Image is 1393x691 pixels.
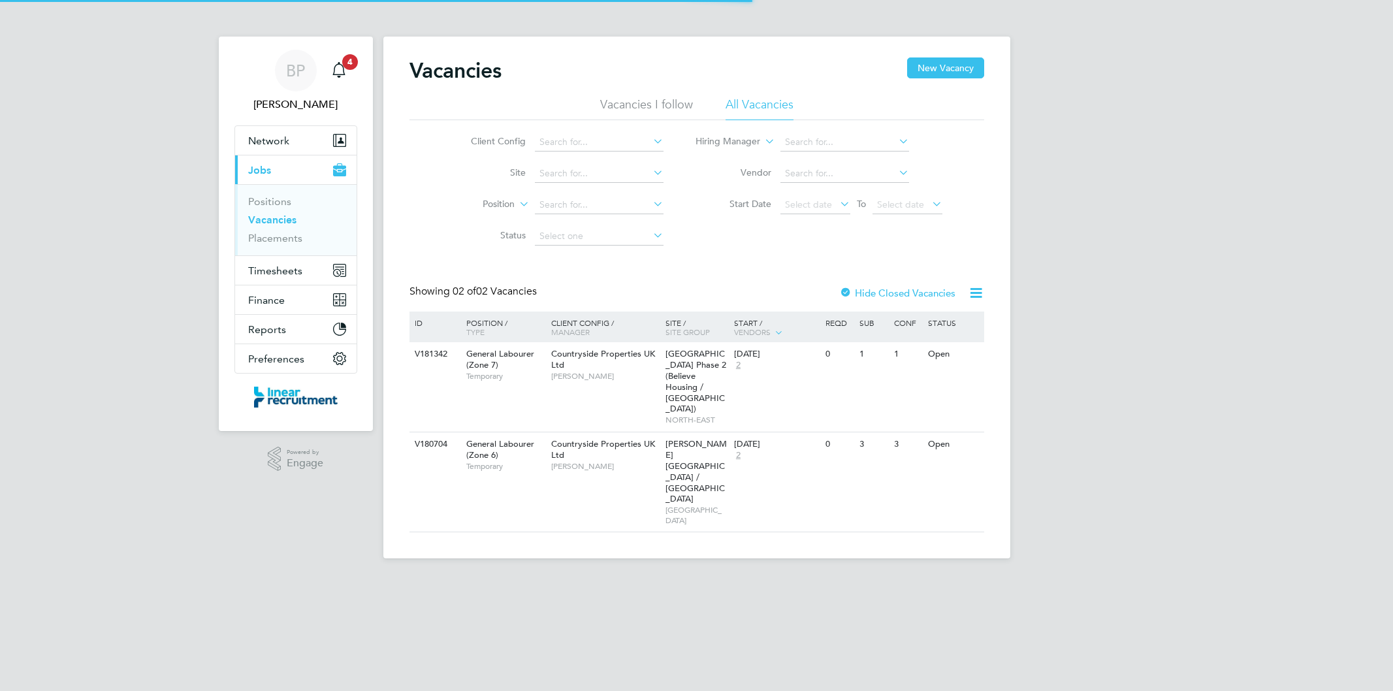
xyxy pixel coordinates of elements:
span: 2 [734,450,743,461]
div: Start / [731,312,822,344]
span: Temporary [466,461,545,472]
span: [GEOGRAPHIC_DATA] Phase 2 (Believe Housing / [GEOGRAPHIC_DATA]) [665,348,726,414]
span: [PERSON_NAME] [551,371,659,381]
div: 1 [891,342,925,366]
span: Site Group [665,327,710,337]
span: BP [286,62,305,79]
span: Engage [287,458,323,469]
span: Powered by [287,447,323,458]
input: Search for... [535,133,664,152]
label: Start Date [696,198,771,210]
label: Client Config [451,135,526,147]
input: Search for... [780,165,909,183]
span: Temporary [466,371,545,381]
a: Go to home page [234,387,357,408]
input: Search for... [535,196,664,214]
a: BP[PERSON_NAME] [234,50,357,112]
div: Open [925,432,982,457]
label: Position [440,198,515,211]
span: 02 Vacancies [453,285,537,298]
a: Vacancies [248,214,296,226]
span: Select date [785,199,832,210]
span: Bethan Parr [234,97,357,112]
a: Positions [248,195,291,208]
li: Vacancies I follow [600,97,693,120]
label: Hiring Manager [685,135,760,148]
span: Timesheets [248,265,302,277]
div: Jobs [235,184,357,255]
img: linearrecruitment-logo-retina.png [254,387,338,408]
a: Powered byEngage [268,447,323,472]
span: Jobs [248,164,271,176]
span: Finance [248,294,285,306]
label: Site [451,167,526,178]
span: NORTH-EAST [665,415,728,425]
div: Status [925,312,982,334]
div: Sub [856,312,890,334]
div: V180704 [411,432,457,457]
span: Preferences [248,353,304,365]
span: 2 [734,360,743,371]
span: General Labourer (Zone 7) [466,348,534,370]
label: Status [451,229,526,241]
button: New Vacancy [907,57,984,78]
button: Jobs [235,155,357,184]
div: Conf [891,312,925,334]
button: Reports [235,315,357,344]
span: Type [466,327,485,337]
span: [PERSON_NAME] [551,461,659,472]
div: ID [411,312,457,334]
li: All Vacancies [726,97,793,120]
div: Reqd [822,312,856,334]
div: 3 [891,432,925,457]
button: Finance [235,285,357,314]
span: Countryside Properties UK Ltd [551,348,655,370]
input: Search for... [780,133,909,152]
button: Network [235,126,357,155]
span: Countryside Properties UK Ltd [551,438,655,460]
div: 0 [822,432,856,457]
span: [PERSON_NAME][GEOGRAPHIC_DATA] / [GEOGRAPHIC_DATA] [665,438,727,504]
div: Position / [456,312,548,343]
div: Open [925,342,982,366]
span: To [853,195,870,212]
h2: Vacancies [409,57,502,84]
input: Search for... [535,165,664,183]
button: Timesheets [235,256,357,285]
span: Select date [877,199,924,210]
label: Vendor [696,167,771,178]
label: Hide Closed Vacancies [839,287,955,299]
div: Showing [409,285,539,298]
span: [GEOGRAPHIC_DATA] [665,505,728,525]
a: Placements [248,232,302,244]
div: 1 [856,342,890,366]
input: Select one [535,227,664,246]
span: Vendors [734,327,771,337]
nav: Main navigation [219,37,373,431]
div: Client Config / [548,312,662,343]
div: [DATE] [734,439,819,450]
span: Network [248,135,289,147]
span: Manager [551,327,590,337]
span: 02 of [453,285,476,298]
button: Preferences [235,344,357,373]
a: 4 [326,50,352,91]
span: Reports [248,323,286,336]
div: Site / [662,312,731,343]
div: 0 [822,342,856,366]
div: V181342 [411,342,457,366]
span: 4 [342,54,358,70]
span: General Labourer (Zone 6) [466,438,534,460]
div: [DATE] [734,349,819,360]
div: 3 [856,432,890,457]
